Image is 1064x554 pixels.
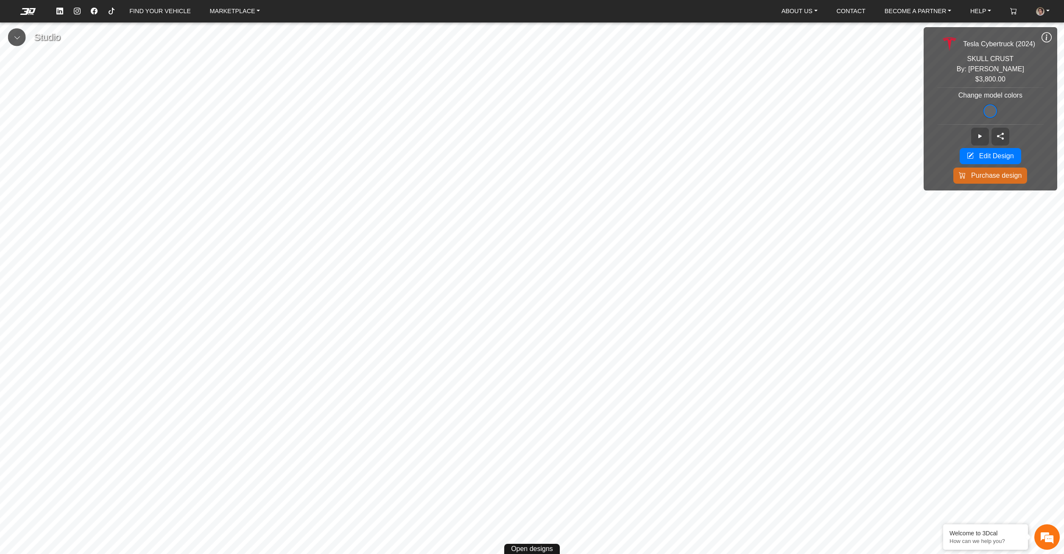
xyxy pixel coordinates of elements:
button: Purchase design [953,168,1027,184]
a: HELP [967,4,994,19]
span: Purchase design [971,171,1022,181]
span: We're online! [49,100,117,180]
a: BECOME A PARTNER [881,4,955,19]
div: Navigation go back [9,44,22,56]
div: FAQs [57,251,109,277]
span: Open designs [511,544,553,554]
div: Minimize live chat window [139,4,159,25]
a: ABOUT US [778,4,821,19]
div: Chat with us now [57,45,155,56]
button: Edit Design [960,148,1021,164]
div: Articles [109,251,162,277]
a: CONTACT [833,4,869,19]
div: Welcome to 3Dcal [950,530,1022,537]
textarea: Type your message and hit 'Enter' [4,221,162,251]
span: Conversation [4,266,57,271]
button: AutoRotate [971,128,989,145]
p: How can we help you? [950,538,1022,544]
a: MARKETPLACE [207,4,264,19]
button: Share design [991,128,1009,145]
a: FIND YOUR VEHICLE [126,4,194,19]
span: Edit Design [979,151,1014,161]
